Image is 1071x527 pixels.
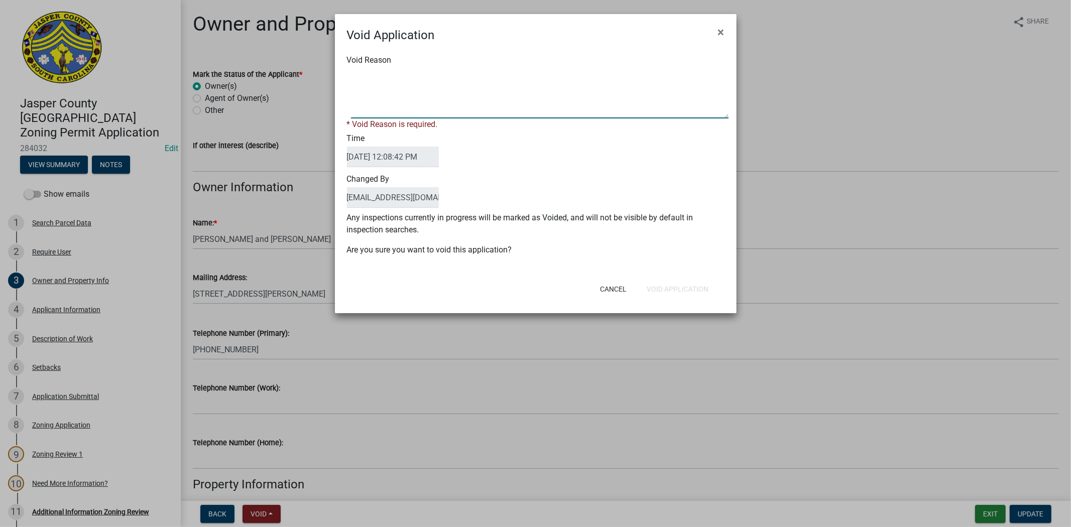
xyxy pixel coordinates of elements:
label: Void Reason [347,56,392,64]
label: Time [347,135,439,167]
p: Are you sure you want to void this application? [347,244,725,256]
p: Any inspections currently in progress will be marked as Voided, and will not be visible by defaul... [347,212,725,236]
label: Changed By [347,175,439,208]
input: ClosedBy [347,187,439,208]
input: DateTime [347,147,439,167]
span: × [718,25,725,39]
div: * Void Reason is required. [347,118,725,130]
button: Cancel [592,280,635,298]
textarea: Void Reason [351,68,729,118]
button: Close [710,18,733,46]
h4: Void Application [347,26,435,44]
button: Void Application [639,280,717,298]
